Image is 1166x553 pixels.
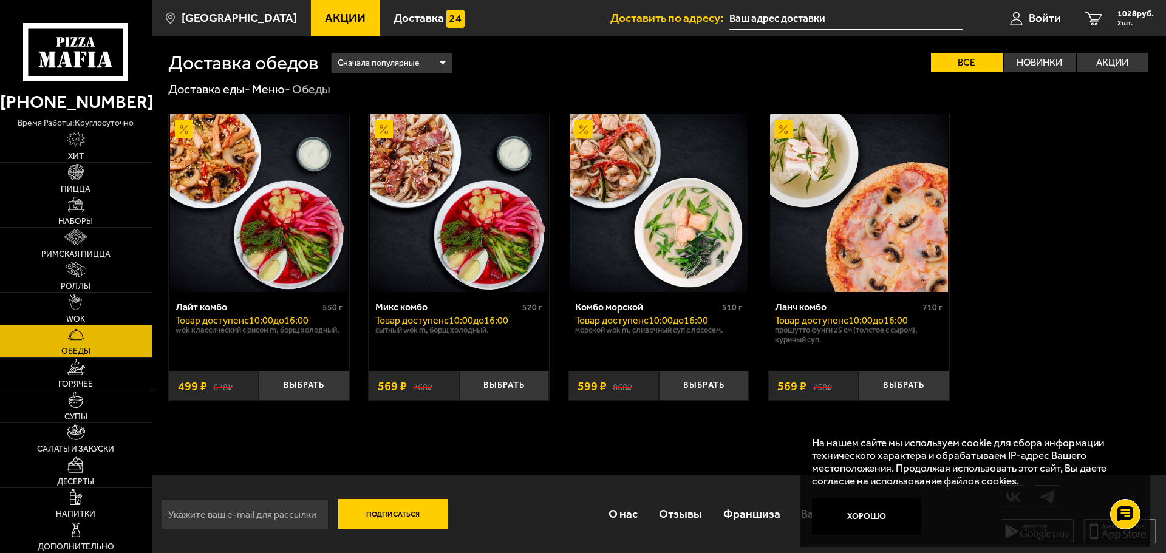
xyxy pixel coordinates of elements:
a: АкционныйКомбо морской [568,114,749,292]
a: Доставка еды- [168,82,250,97]
img: Лайт комбо [170,114,348,292]
span: c 10:00 до 16:00 [844,314,908,326]
span: Супы [64,413,87,421]
span: 710 г [922,302,943,313]
span: Доставить по адресу: [610,12,729,24]
span: c 10:00 до 16:00 [244,314,309,326]
span: Римская пицца [41,250,111,259]
span: Сначала популярные [338,52,420,75]
button: Подписаться [338,499,448,529]
a: Франшиза [712,494,791,534]
span: 2 шт. [1117,19,1154,27]
span: Товар доступен [775,314,844,326]
button: Хорошо [812,498,921,535]
p: На нашем сайте мы используем cookie для сбора информации технического характера и обрабатываем IP... [812,436,1130,487]
span: 569 ₽ [777,380,806,392]
span: 1028 руб. [1117,10,1154,18]
label: Все [931,53,1003,72]
button: Выбрать [259,371,349,401]
button: Выбрать [859,371,949,401]
span: Пицца [61,185,90,194]
s: 678 ₽ [213,380,233,392]
a: О нас [598,494,649,534]
span: [GEOGRAPHIC_DATA] [182,12,297,24]
img: Акционный [774,120,793,138]
p: Wok классический с рисом M, Борщ холодный. [176,325,343,335]
div: Микс комбо [375,301,519,313]
span: 510 г [722,302,742,313]
span: Товар доступен [575,314,644,326]
span: Товар доступен [176,314,244,326]
span: 599 ₽ [578,380,607,392]
span: Напитки [56,510,95,518]
a: АкционныйМикс комбо [369,114,549,292]
img: 15daf4d41897b9f0e9f617042186c801.svg [446,10,465,28]
img: Акционный [175,120,193,138]
span: Товар доступен [375,314,444,326]
button: Выбрать [459,371,550,401]
a: АкционныйЛанч комбо [768,114,949,292]
span: Обеды [61,347,90,356]
div: Комбо морской [575,301,719,313]
span: Войти [1029,12,1061,24]
span: Хит [68,152,84,161]
a: Вакансии [791,494,862,534]
span: c 10:00 до 16:00 [644,314,708,326]
span: Дополнительно [38,543,114,551]
span: Роллы [61,282,90,291]
s: 758 ₽ [813,380,832,392]
button: Выбрать [659,371,749,401]
span: 569 ₽ [378,380,407,392]
span: Салаты и закуски [37,445,114,453]
img: Акционный [574,120,593,138]
div: Обеды [292,81,330,97]
div: Ланч комбо [775,301,919,313]
s: 768 ₽ [413,380,432,392]
span: 499 ₽ [178,380,207,392]
a: Меню- [252,82,290,97]
p: Морской Wok M, Сливочный суп с лососем. [575,325,742,335]
span: Акции [325,12,366,24]
span: Наборы [58,217,93,226]
label: Акции [1077,53,1148,72]
span: 550 г [322,302,343,313]
span: WOK [66,315,85,324]
img: Микс комбо [370,114,548,292]
img: Комбо морской [570,114,748,292]
a: Отзывы [649,494,713,534]
span: c 10:00 до 16:00 [444,314,508,326]
h1: Доставка обедов [168,53,319,72]
input: Укажите ваш e-mail для рассылки [162,499,329,529]
img: Акционный [375,120,393,138]
label: Новинки [1004,53,1076,72]
div: Лайт комбо [176,301,319,313]
a: АкционныйЛайт комбо [169,114,349,292]
span: Доставка [394,12,444,24]
s: 868 ₽ [613,380,632,392]
input: Ваш адрес доставки [729,7,963,30]
span: Горячее [58,380,93,388]
img: Ланч комбо [770,114,948,292]
span: 520 г [522,302,542,313]
p: Прошутто Фунги 25 см (толстое с сыром), Куриный суп. [775,325,942,345]
p: Сытный Wok M, Борщ холодный. [375,325,542,335]
span: Десерты [57,478,94,486]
